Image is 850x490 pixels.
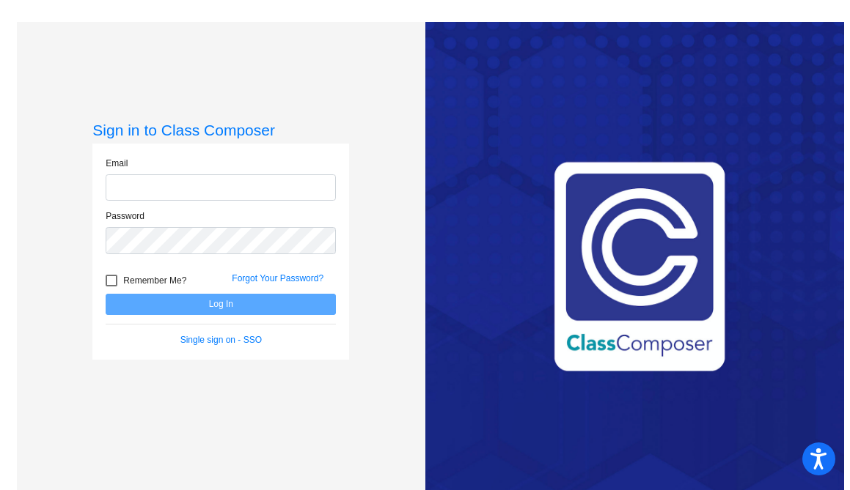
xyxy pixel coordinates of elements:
span: Remember Me? [123,272,186,289]
label: Email [106,157,128,170]
label: Password [106,209,144,223]
a: Single sign on - SSO [180,335,262,345]
a: Forgot Your Password? [232,273,323,283]
button: Log In [106,294,336,315]
h3: Sign in to Class Composer [92,121,349,139]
